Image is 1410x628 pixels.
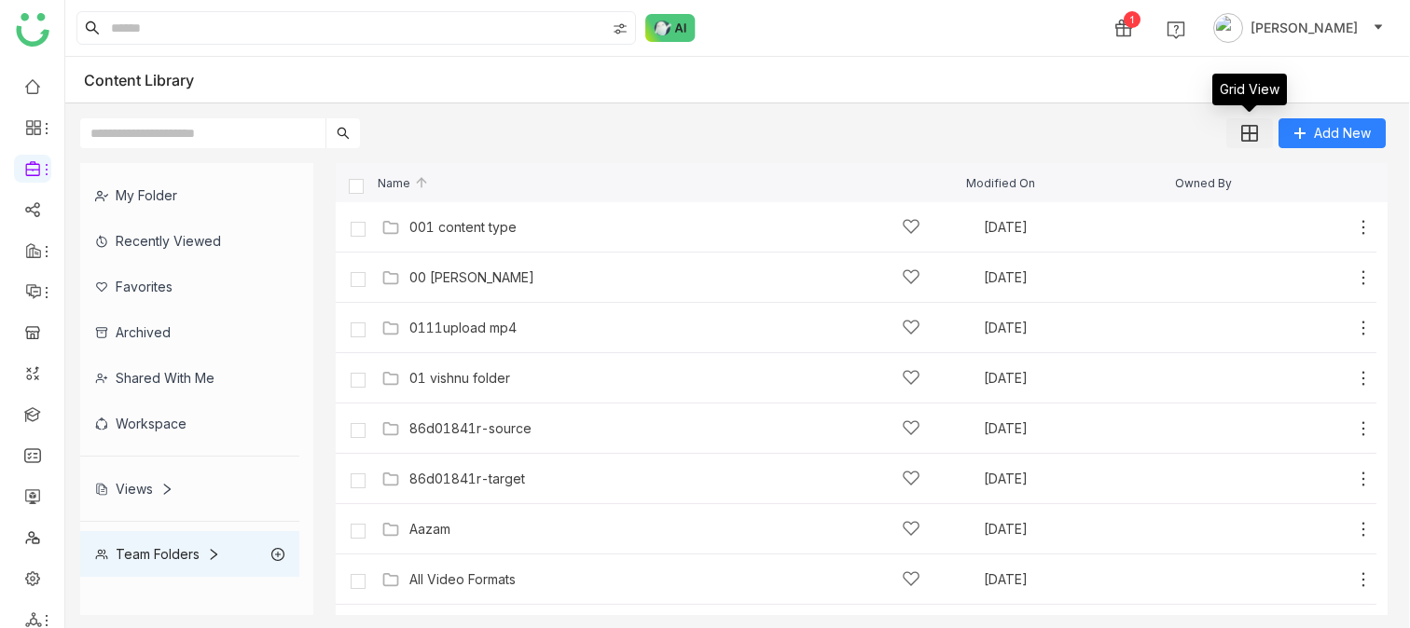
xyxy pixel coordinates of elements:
img: Folder [381,520,400,539]
div: [DATE] [984,422,1174,435]
img: Folder [381,470,400,488]
div: Grid View [1212,74,1287,105]
span: Owned By [1175,177,1232,189]
img: Folder [381,268,400,287]
img: avatar [1213,13,1243,43]
div: [DATE] [984,523,1174,536]
img: Folder [381,319,400,337]
div: [DATE] [984,221,1174,234]
img: search-type.svg [613,21,628,36]
div: Shared with me [80,355,299,401]
img: Folder [381,369,400,388]
a: 86d01841r-source [409,421,532,436]
div: Team Folders [95,546,220,562]
button: [PERSON_NAME] [1210,13,1388,43]
div: [DATE] [984,472,1174,485]
div: [DATE] [984,271,1174,284]
a: 86d01841r-target [409,471,525,486]
img: logo [16,13,49,47]
span: [PERSON_NAME] [1251,18,1358,38]
img: Folder [381,218,400,237]
div: 1 [1124,11,1140,28]
img: grid.svg [1241,125,1258,142]
div: Favorites [80,264,299,309]
div: [DATE] [984,573,1174,586]
a: 00 [PERSON_NAME] [409,270,534,285]
img: Folder [381,570,400,589]
img: Folder [381,419,400,438]
a: All Video Formats [409,572,516,587]
a: Aazam [409,522,450,537]
a: 0111upload mp4 [409,321,517,335]
div: Recently Viewed [80,218,299,264]
img: help.svg [1167,20,1185,39]
div: Archived [80,309,299,355]
div: Workspace [80,401,299,446]
div: [DATE] [984,372,1174,385]
span: Add New [1314,123,1371,143]
a: 001 content type [409,220,517,235]
a: 01 vishnu folder [409,371,510,386]
button: Add New [1279,118,1386,148]
span: Modified On [966,177,1035,189]
div: Views [95,481,173,497]
img: arrow-up.svg [414,175,429,190]
img: ask-buddy-normal.svg [645,14,696,42]
span: Name [378,177,429,189]
div: [DATE] [984,321,1174,334]
div: Content Library [84,71,222,89]
div: My Folder [80,172,299,218]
